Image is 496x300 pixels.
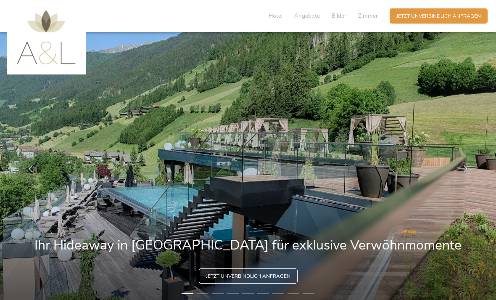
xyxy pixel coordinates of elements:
[358,12,378,20] span: Zimmer
[269,12,282,20] span: Hotel
[206,273,290,280] span: Jetzt unverbindlich anfragen
[332,12,346,20] span: Bilder
[294,12,320,20] span: Angebote
[17,10,76,64] img: AMONTI & LUNARIS Wellnessresort
[396,13,481,20] span: Jetzt unverbindlich anfragen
